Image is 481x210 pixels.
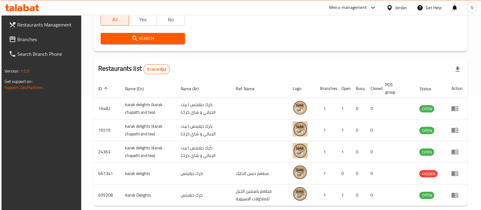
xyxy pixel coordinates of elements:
td: 667341 [93,163,120,184]
span: Name (Ar) [180,85,206,92]
th: Busy [351,79,365,98]
span: 1.0.0 [20,67,30,75]
span: Get support on: [5,77,33,85]
a: Search Branch Phone [4,47,82,61]
span: ID [98,85,110,92]
td: مطعم حسن الحايك [231,163,288,184]
td: 1 [315,119,336,141]
div: Export file [450,62,465,77]
span: OPEN [419,105,434,112]
img: karak delights (karak chapatti and tea) [292,121,308,137]
td: karak delights (karak chapatti and tea) [120,98,176,119]
td: 16482 [93,98,120,119]
span: Yes [131,15,155,24]
div: Menu [451,191,462,199]
span: Search [106,35,180,42]
td: كرك ديلايتس ( بيت الجباتي و شاي كرك) [176,141,231,163]
td: 0 [351,184,365,206]
td: 0 [351,98,365,119]
span: Ref. Name [236,85,262,92]
div: Menu [451,148,462,155]
td: 1 [315,98,336,119]
button: Search [101,33,185,44]
td: 1 [336,119,351,141]
span: N [470,4,473,11]
td: كرك ديلايتس [176,163,231,184]
th: Action [446,79,467,98]
span: No [159,15,183,24]
td: 0 [351,119,365,141]
span: HIDDEN [419,170,437,177]
td: 1 [336,98,351,119]
img: karak delights (karak chapatti and tea) [292,100,308,115]
span: OPEN [419,192,434,199]
span: Restaurants Management [17,21,77,28]
div: Menu [451,170,462,177]
a: Support.OpsPlatform [5,84,43,91]
div: Menu [451,105,462,112]
img: karak delights (karak chapatti and tea) [292,143,308,158]
td: 0 [351,163,365,184]
span: Status [419,85,439,92]
td: 1 [315,184,336,206]
th: Logo [288,79,315,98]
span: All [103,15,127,24]
td: 24363 [93,141,120,163]
button: Yes [129,13,157,26]
td: كرك ديلايتس ( بيت الجباتي و شاي كرك) [176,119,231,141]
th: Closed [365,79,380,98]
td: مطعم ياسمين الجبل للماكولات الاسيوية [231,184,288,206]
span: POS group [385,81,407,96]
td: 1 [315,141,336,163]
span: Version: [5,67,19,75]
td: 695208 [93,184,120,206]
td: 1 [336,141,351,163]
th: Open [336,79,351,98]
td: 1 [336,184,351,206]
td: Karak Delights [120,184,176,206]
span: Name (En) [125,85,152,92]
span: OPEN [419,127,434,134]
a: Branches [4,32,82,47]
td: 16519 [93,119,120,141]
td: 0 [365,184,380,206]
td: كرك ديلايتس [176,184,231,206]
button: No [157,13,185,26]
div: Menu [451,126,462,134]
h2: Restaurants list [98,64,170,74]
span: Search Branch Phone [17,50,77,58]
div: Menu-management [329,4,367,11]
table: enhanced table [93,79,468,206]
div: Total records count [143,64,170,74]
td: karak delights (karak chapatti and tea) [120,119,176,141]
div: Jordan [395,4,407,11]
td: karak delights [120,163,176,184]
img: karak delights [292,165,308,180]
span: Branches [17,36,77,43]
button: All [101,13,129,26]
img: Karak Delights [292,186,308,201]
th: Branches [315,79,336,98]
td: karak delights (karak chapatti and tea) [120,141,176,163]
td: 0 [365,119,380,141]
div: OPEN [419,148,434,156]
td: كرك ديلايتس ( بيت الجباتي و شاي كرك) [176,98,231,119]
td: 0 [351,141,365,163]
span: 5 record(s) [144,66,169,72]
td: 0 [336,163,351,184]
td: 0 [365,98,380,119]
span: OPEN [419,149,434,156]
td: 1 [315,163,336,184]
td: 0 [365,163,380,184]
a: Restaurants Management [4,17,82,32]
div: OPEN [419,192,434,199]
td: 0 [365,141,380,163]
